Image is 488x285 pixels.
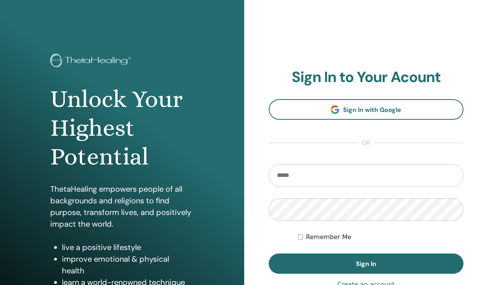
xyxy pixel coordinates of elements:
[62,253,194,276] li: improve emotional & physical health
[50,85,194,171] h1: Unlock Your Highest Potential
[269,99,464,120] a: Sign In with Google
[343,106,401,114] span: Sign In with Google
[306,233,352,242] label: Remember Me
[356,260,376,268] span: Sign In
[62,241,194,253] li: live a positive lifestyle
[298,233,463,242] div: Keep me authenticated indefinitely or until I manually logout
[50,183,194,230] p: ThetaHealing empowers people of all backgrounds and religions to find purpose, transform lives, a...
[358,138,374,148] span: or
[269,254,464,274] button: Sign In
[269,68,464,86] h2: Sign In to Your Acount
